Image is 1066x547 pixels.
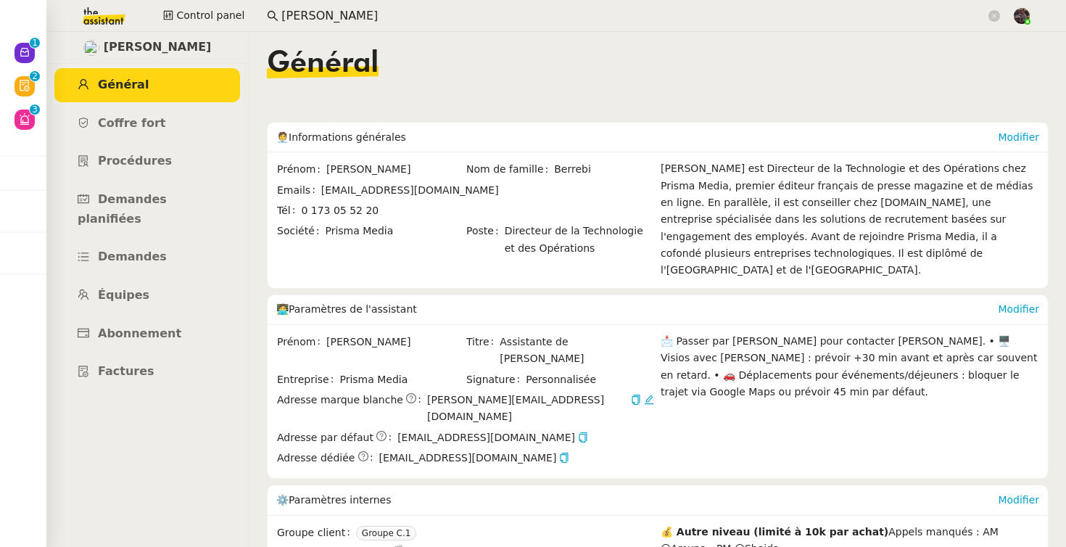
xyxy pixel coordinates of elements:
a: Modifier [998,131,1039,143]
span: Control panel [176,7,244,24]
span: Paramètres de l'assistant [289,303,417,315]
span: Demandes planifiées [78,192,167,226]
span: Coffre fort [98,116,166,130]
a: Équipes [54,279,240,313]
span: Général [267,49,379,78]
a: Modifier [998,303,1039,315]
span: Nom de famille [466,161,554,178]
span: Prénom [277,334,326,350]
span: Emails [277,182,321,199]
span: 0 173 05 52 20 [301,205,379,216]
a: Demandes [54,240,240,274]
span: Prisma Media [325,223,465,239]
span: [EMAIL_ADDRESS][DOMAIN_NAME] [321,184,499,196]
span: [PERSON_NAME][EMAIL_ADDRESS][DOMAIN_NAME] [427,392,628,426]
a: Coffre fort [54,107,240,141]
div: 🧑‍💼 [276,123,998,152]
span: Procédures [98,154,172,168]
span: Demandes [98,250,167,263]
a: Procédures [54,144,240,178]
span: Personnalisée [526,371,596,388]
span: Adresse dédiée [277,450,355,466]
div: 🧑‍💻 [276,295,998,324]
nz-badge-sup: 2 [30,71,40,81]
div: ⚙️ [276,485,998,514]
span: [EMAIL_ADDRESS][DOMAIN_NAME] [379,450,570,466]
span: Adresse marque blanche [277,392,403,408]
span: Poste [466,223,505,257]
span: Informations générales [289,131,406,143]
span: Berrebi [554,161,654,178]
nz-badge-sup: 3 [30,104,40,115]
span: [PERSON_NAME] [326,161,465,178]
span: Entreprise [277,371,339,388]
p: 1 [32,38,38,51]
span: [PERSON_NAME] [104,38,212,57]
span: Directeur de la Technologie et des Opérations [505,223,654,257]
a: Abonnement [54,317,240,351]
span: Adresse par défaut [277,429,373,446]
nz-tag: Groupe C.1 [356,526,417,540]
span: Factures [98,364,154,378]
span: Prénom [277,161,326,178]
span: Équipes [98,288,149,302]
p: 2 [32,71,38,84]
span: Paramètres internes [289,494,391,506]
a: Demandes planifiées [54,183,240,236]
span: Groupe client [277,525,356,541]
img: users%2F9GXHdUEgf7ZlSXdwo7B3iBDT3M02%2Favatar%2Fimages.jpeg [83,40,99,56]
button: Control panel [154,6,253,26]
div: [PERSON_NAME] est Directeur de la Technologie et des Opérations chez Prisma Media, premier éditeu... [661,160,1039,279]
nz-badge-sup: 1 [30,38,40,48]
strong: 💰 Autre niveau (limité à 10k par achat) [661,526,888,538]
a: Modifier [998,494,1039,506]
span: Société [277,223,325,239]
p: 3 [32,104,38,118]
a: Général [54,68,240,102]
span: Prisma Media [339,371,465,388]
input: Rechercher [281,7,986,26]
span: [PERSON_NAME] [326,334,465,350]
span: Assistante de [PERSON_NAME] [500,334,654,368]
span: Titre [466,334,500,368]
div: 📩 Passer par [PERSON_NAME] pour contacter [PERSON_NAME]. • 🖥️ Visios avec [PERSON_NAME] : prévoir... [661,333,1039,469]
span: Général [98,78,149,91]
span: [EMAIL_ADDRESS][DOMAIN_NAME] [397,429,588,446]
span: Tél [277,202,301,219]
span: Signature [466,371,526,388]
img: 2af2e8ed-4e7a-4339-b054-92d163d57814 [1014,8,1030,24]
span: Abonnement [98,326,181,340]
